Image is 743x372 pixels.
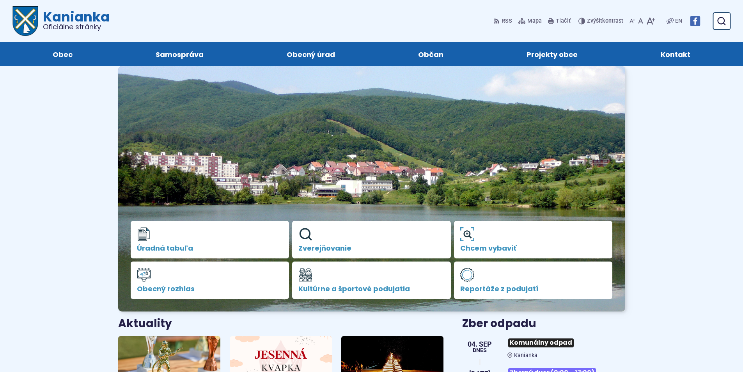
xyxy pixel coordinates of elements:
[527,42,578,66] span: Projekty obce
[418,42,443,66] span: Občan
[645,13,657,29] button: Zväčšiť veľkosť písma
[462,335,625,359] a: Komunálny odpad Kanianka 04. sep Dnes
[556,18,571,25] span: Tlačiť
[674,16,684,26] a: EN
[468,348,492,353] span: Dnes
[156,42,204,66] span: Samospráva
[628,13,637,29] button: Zmenšiť veľkosť písma
[587,18,623,25] span: kontrast
[12,6,38,36] img: Prejsť na domovskú stránku
[298,244,445,252] span: Zverejňovanie
[502,16,512,26] span: RSS
[675,16,682,26] span: EN
[385,42,477,66] a: Občan
[514,352,537,359] span: Kanianka
[494,13,514,29] a: RSS
[462,318,625,330] h3: Zber odpadu
[292,221,451,258] a: Zverejňovanie
[454,262,613,299] a: Reportáže z podujatí
[287,42,335,66] span: Obecný úrad
[454,221,613,258] a: Chcem vybaviť
[131,221,289,258] a: Úradná tabuľa
[19,42,106,66] a: Obec
[493,42,612,66] a: Projekty obce
[137,285,283,293] span: Obecný rozhlas
[460,285,606,293] span: Reportáže z podujatí
[253,42,369,66] a: Obecný úrad
[38,10,110,30] h1: Kanianka
[118,318,172,330] h3: Aktuality
[587,18,602,24] span: Zvýšiť
[131,262,289,299] a: Obecný rozhlas
[627,42,724,66] a: Kontakt
[43,23,110,30] span: Oficiálne stránky
[637,13,645,29] button: Nastaviť pôvodnú veľkosť písma
[508,338,574,347] span: Komunálny odpad
[298,285,445,293] span: Kultúrne a športové podujatia
[137,244,283,252] span: Úradná tabuľa
[468,341,492,348] span: 04. sep
[12,6,110,36] a: Logo Kanianka, prejsť na domovskú stránku.
[517,13,543,29] a: Mapa
[53,42,73,66] span: Obec
[292,262,451,299] a: Kultúrne a športové podujatia
[690,16,700,26] img: Prejsť na Facebook stránku
[578,13,625,29] button: Zvýšiťkontrast
[546,13,572,29] button: Tlačiť
[527,16,542,26] span: Mapa
[122,42,237,66] a: Samospráva
[661,42,690,66] span: Kontakt
[460,244,606,252] span: Chcem vybaviť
